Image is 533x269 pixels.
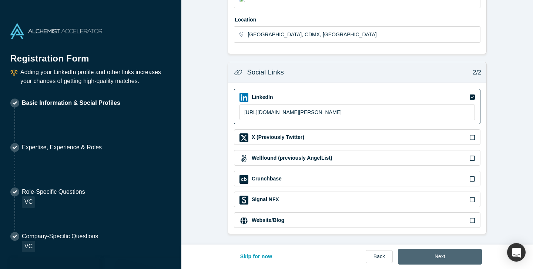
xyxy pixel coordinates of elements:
img: X (Previously Twitter) icon [239,133,248,142]
div: VC [22,241,35,252]
label: Signal NFX [251,196,279,203]
p: Expertise, Experience & Roles [22,143,102,152]
img: Crunchbase icon [239,175,248,184]
img: Alchemist Accelerator Logo [10,23,102,39]
p: 2/2 [469,68,481,77]
p: Adding your LinkedIn profile and other links increases your chances of getting high-quality matches. [20,68,171,86]
label: Crunchbase [251,175,282,183]
div: Signal NFX iconSignal NFX [234,192,480,207]
div: X (Previously Twitter) iconX (Previously Twitter) [234,129,480,145]
img: Wellfound (previously AngelList) icon [239,154,248,163]
img: Signal NFX icon [239,196,248,205]
h1: Registration Form [10,44,171,65]
p: Company-Specific Questions [22,232,98,241]
img: Website/Blog icon [239,216,248,225]
p: Basic Information & Social Profiles [22,99,120,107]
label: Website/Blog [251,216,284,224]
label: Wellfound (previously AngelList) [251,154,332,162]
img: LinkedIn icon [239,93,248,102]
a: Back [366,250,393,263]
label: Location [234,13,480,24]
input: Enter a location [248,27,479,42]
div: VC [22,196,35,208]
h3: Social Links [247,67,284,77]
div: Website/Blog iconWebsite/Blog [234,212,480,228]
button: Skip for now [232,249,280,265]
label: LinkedIn [251,93,273,101]
label: X (Previously Twitter) [251,133,304,141]
div: LinkedIn iconLinkedIn [234,89,480,124]
div: Wellfound (previously AngelList) iconWellfound (previously AngelList) [234,150,480,166]
p: Role-Specific Questions [22,187,85,196]
button: Next [398,249,482,265]
div: Crunchbase iconCrunchbase [234,171,480,186]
